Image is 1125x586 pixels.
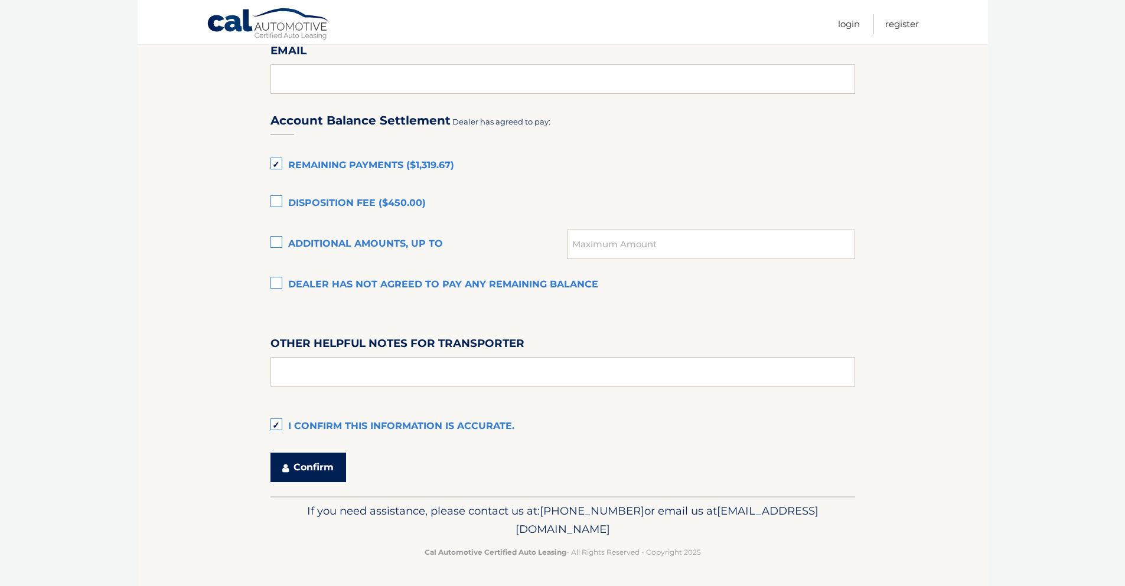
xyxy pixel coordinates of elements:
[207,8,331,42] a: Cal Automotive
[270,154,855,178] label: Remaining Payments ($1,319.67)
[270,192,855,215] label: Disposition Fee ($450.00)
[270,415,855,438] label: I confirm this information is accurate.
[278,502,847,539] p: If you need assistance, please contact us at: or email us at
[270,273,855,297] label: Dealer has not agreed to pay any remaining balance
[540,504,644,518] span: [PHONE_NUMBER]
[567,230,855,259] input: Maximum Amount
[270,42,306,64] label: Email
[270,233,568,256] label: Additional amounts, up to
[452,117,550,126] span: Dealer has agreed to pay:
[270,335,524,356] label: Other helpful notes for transporter
[270,113,451,128] h3: Account Balance Settlement
[270,453,346,482] button: Confirm
[278,546,847,558] p: - All Rights Reserved - Copyright 2025
[425,548,566,556] strong: Cal Automotive Certified Auto Leasing
[885,14,919,34] a: Register
[838,14,860,34] a: Login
